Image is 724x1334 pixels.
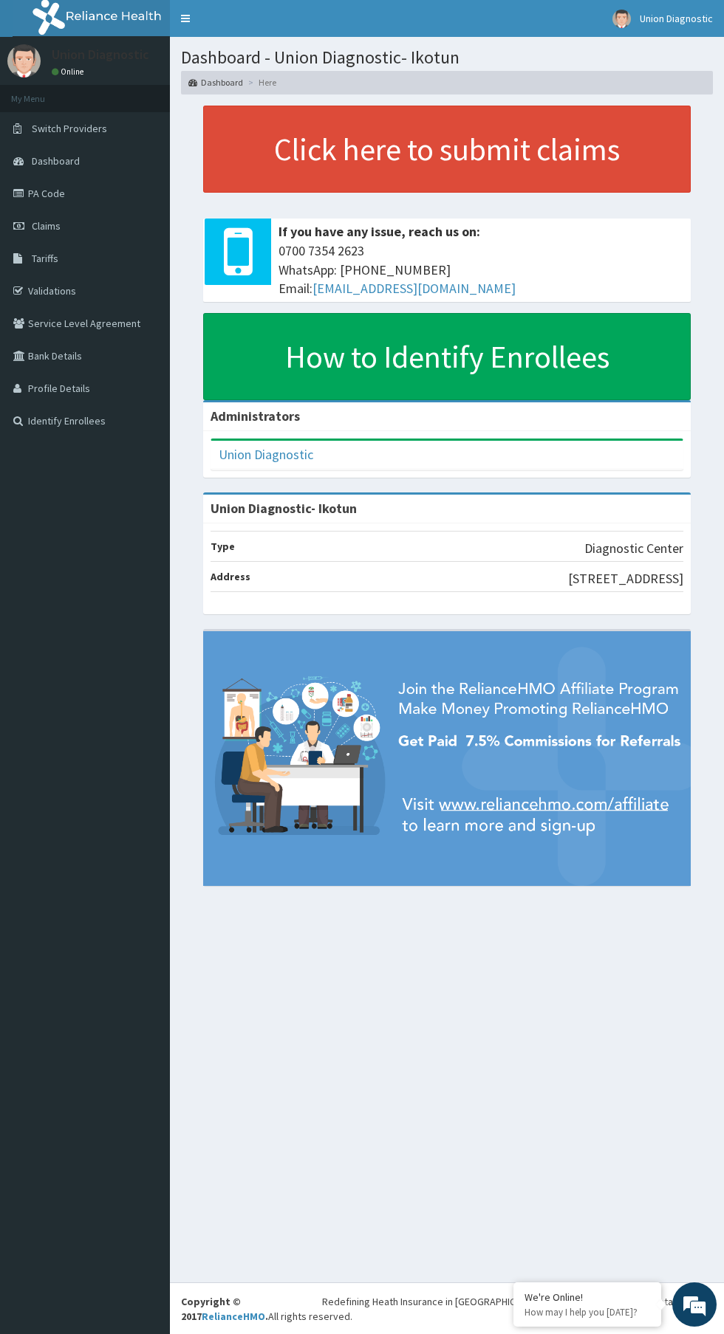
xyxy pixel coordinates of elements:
a: Dashboard [188,76,243,89]
b: Type [211,540,235,553]
span: Tariffs [32,252,58,265]
a: RelianceHMO [202,1310,265,1323]
h1: Dashboard - Union Diagnostic- Ikotun [181,48,713,67]
img: provider-team-banner.png [203,631,691,886]
b: If you have any issue, reach us on: [279,223,480,240]
p: How may I help you today? [525,1306,650,1318]
p: Diagnostic Center [584,539,683,558]
li: Here [245,76,276,89]
p: Union Diagnostic [52,48,149,61]
b: Administrators [211,408,300,424]
p: [STREET_ADDRESS] [568,569,683,588]
a: Union Diagnostic [219,446,313,463]
span: Union Diagnostic [640,12,713,25]
span: Claims [32,219,61,233]
span: 0700 7354 2623 WhatsApp: [PHONE_NUMBER] Email: [279,241,683,298]
a: [EMAIL_ADDRESS][DOMAIN_NAME] [313,280,516,297]
a: Click here to submit claims [203,106,691,193]
img: User Image [612,10,631,28]
img: User Image [7,44,41,78]
span: Dashboard [32,154,80,168]
b: Address [211,570,250,583]
strong: Union Diagnostic- Ikotun [211,500,357,517]
div: Redefining Heath Insurance in [GEOGRAPHIC_DATA] using Telemedicine and Data Science! [322,1294,713,1309]
a: Online [52,66,87,77]
span: Switch Providers [32,122,107,135]
strong: Copyright © 2017 . [181,1295,268,1323]
a: How to Identify Enrollees [203,313,691,400]
div: We're Online! [525,1290,650,1304]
